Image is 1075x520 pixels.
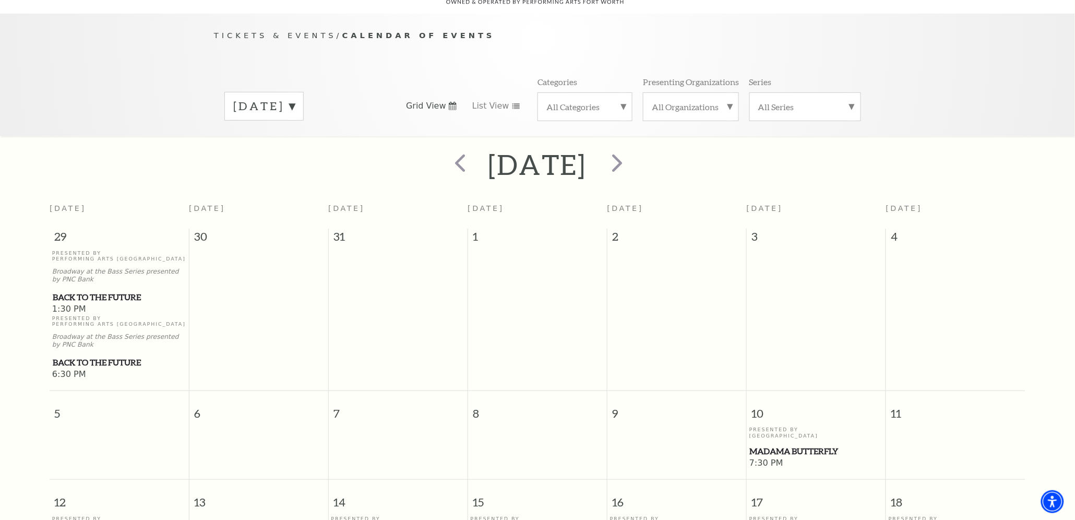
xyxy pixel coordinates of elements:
[468,391,607,427] span: 8
[750,445,883,458] span: Madama Butterfly
[749,458,883,469] span: 7:30 PM
[52,268,186,283] p: Broadway at the Bass Series presented by PNC Bank
[537,76,577,87] p: Categories
[468,229,607,250] span: 1
[546,101,624,112] label: All Categories
[214,31,337,40] span: Tickets & Events
[886,391,1025,427] span: 11
[329,229,468,250] span: 31
[652,101,730,112] label: All Organizations
[749,445,883,458] a: Madama Butterfly
[53,356,186,369] span: Back to the Future
[189,229,328,250] span: 30
[189,204,225,212] span: [DATE]
[607,204,644,212] span: [DATE]
[52,315,186,327] p: Presented By Performing Arts [GEOGRAPHIC_DATA]
[886,204,923,212] span: [DATE]
[886,480,1025,516] span: 18
[747,391,886,427] span: 10
[214,29,861,42] p: /
[1041,490,1064,513] div: Accessibility Menu
[886,229,1025,250] span: 4
[749,76,772,87] p: Series
[52,356,186,369] a: Back to the Future
[747,229,886,250] span: 3
[440,146,478,183] button: prev
[53,291,186,304] span: Back to the Future
[50,480,189,516] span: 12
[233,98,295,114] label: [DATE]
[406,100,446,112] span: Grid View
[329,391,468,427] span: 7
[189,480,328,516] span: 13
[189,391,328,427] span: 6
[607,229,746,250] span: 2
[342,31,495,40] span: Calendar of Events
[50,229,189,250] span: 29
[488,148,587,181] h2: [DATE]
[50,391,189,427] span: 5
[52,333,186,349] p: Broadway at the Bass Series presented by PNC Bank
[747,204,783,212] span: [DATE]
[643,76,739,87] p: Presenting Organizations
[468,480,607,516] span: 15
[758,101,852,112] label: All Series
[52,369,186,381] span: 6:30 PM
[52,304,186,315] span: 1:30 PM
[52,291,186,304] a: Back to the Future
[747,480,886,516] span: 17
[468,204,504,212] span: [DATE]
[52,250,186,262] p: Presented By Performing Arts [GEOGRAPHIC_DATA]
[329,480,468,516] span: 14
[607,391,746,427] span: 9
[472,100,509,112] span: List View
[50,204,86,212] span: [DATE]
[597,146,635,183] button: next
[607,480,746,516] span: 16
[749,427,883,439] p: Presented By [GEOGRAPHIC_DATA]
[328,204,365,212] span: [DATE]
